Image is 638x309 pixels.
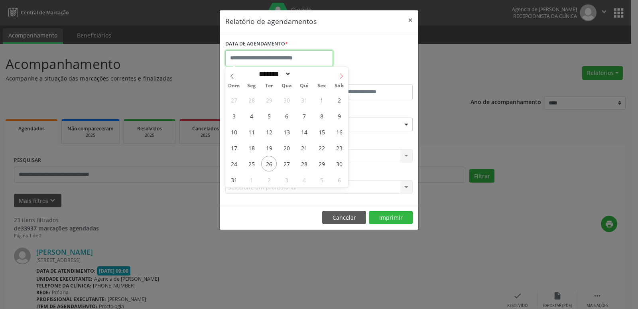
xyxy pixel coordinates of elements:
[226,92,242,108] span: Julho 27, 2025
[279,92,294,108] span: Julho 30, 2025
[313,83,331,89] span: Sex
[331,156,347,171] span: Agosto 30, 2025
[296,92,312,108] span: Julho 31, 2025
[296,124,312,140] span: Agosto 14, 2025
[279,108,294,124] span: Agosto 6, 2025
[402,10,418,30] button: Close
[296,140,312,155] span: Agosto 21, 2025
[331,124,347,140] span: Agosto 16, 2025
[331,108,347,124] span: Agosto 9, 2025
[226,156,242,171] span: Agosto 24, 2025
[314,156,329,171] span: Agosto 29, 2025
[261,172,277,187] span: Setembro 2, 2025
[226,108,242,124] span: Agosto 3, 2025
[225,38,288,50] label: DATA DE AGENDAMENTO
[331,140,347,155] span: Agosto 23, 2025
[256,70,291,78] select: Month
[321,72,413,84] label: ATÉ
[225,16,317,26] h5: Relatório de agendamentos
[225,83,243,89] span: Dom
[244,156,259,171] span: Agosto 25, 2025
[244,172,259,187] span: Setembro 1, 2025
[322,211,366,224] button: Cancelar
[260,83,278,89] span: Ter
[244,140,259,155] span: Agosto 18, 2025
[226,124,242,140] span: Agosto 10, 2025
[296,172,312,187] span: Setembro 4, 2025
[296,156,312,171] span: Agosto 28, 2025
[279,140,294,155] span: Agosto 20, 2025
[226,140,242,155] span: Agosto 17, 2025
[243,83,260,89] span: Seg
[261,140,277,155] span: Agosto 19, 2025
[314,124,329,140] span: Agosto 15, 2025
[279,172,294,187] span: Setembro 3, 2025
[314,172,329,187] span: Setembro 5, 2025
[226,172,242,187] span: Agosto 31, 2025
[295,83,313,89] span: Qui
[261,124,277,140] span: Agosto 12, 2025
[261,108,277,124] span: Agosto 5, 2025
[244,92,259,108] span: Julho 28, 2025
[369,211,413,224] button: Imprimir
[279,156,294,171] span: Agosto 27, 2025
[331,172,347,187] span: Setembro 6, 2025
[279,124,294,140] span: Agosto 13, 2025
[261,156,277,171] span: Agosto 26, 2025
[331,83,348,89] span: Sáb
[244,124,259,140] span: Agosto 11, 2025
[331,92,347,108] span: Agosto 2, 2025
[261,92,277,108] span: Julho 29, 2025
[278,83,295,89] span: Qua
[291,70,317,78] input: Year
[314,92,329,108] span: Agosto 1, 2025
[244,108,259,124] span: Agosto 4, 2025
[314,108,329,124] span: Agosto 8, 2025
[314,140,329,155] span: Agosto 22, 2025
[296,108,312,124] span: Agosto 7, 2025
